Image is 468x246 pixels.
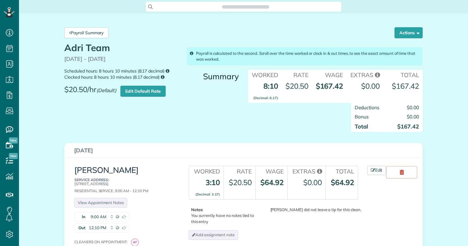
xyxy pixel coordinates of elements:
th: Total [326,166,357,176]
a: View Appointment Notes [74,198,127,207]
th: Extras [287,166,326,176]
strong: In [75,212,87,221]
span: 12:10 PM [89,225,106,231]
span: New [9,153,18,159]
span: $0.00 [361,81,380,91]
span: $0.00 [407,114,419,120]
th: Wage [255,166,287,176]
button: Actions [394,27,423,38]
th: Wage [312,70,347,79]
h1: Adri Team [64,43,180,53]
a: Payroll Summary [64,27,108,38]
strong: $64.92 [260,178,284,187]
em: (Default) [96,87,117,93]
th: Worked [189,166,224,176]
strong: $64.92 [331,178,354,187]
small: Scheduled hours: 8 hours 10 minutes (8.17 decimal) Clocked hours: 8 hours 10 minutes (8.17 decimal) [64,68,180,80]
th: Total [383,70,423,79]
div: $0.00 [303,177,322,188]
span: $0.00 [407,104,419,110]
a: [PERSON_NAME] [74,165,138,175]
span: $20.50/hr [64,85,119,98]
strong: Out [75,223,87,232]
div: Residential Service, 9:00 AM - 12:10 PM [74,178,175,193]
strong: $167.42 [397,123,419,130]
th: Worked [248,70,282,79]
h3: Summary [187,72,239,81]
p: [DATE] - [DATE] [64,56,180,62]
a: Edit Default Rate [120,86,165,97]
th: Rate [224,166,255,176]
div: $20.50 [229,177,252,188]
strong: $167.42 [392,81,419,91]
strong: Total [355,123,368,130]
strong: 8:10 [253,81,278,101]
h3: [DATE] [74,147,413,154]
div: Payroll is calculated to the second. Scroll over the time worked or clock in & out times. to see ... [187,47,423,65]
b: Service Address: [74,177,109,182]
div: [PERSON_NAME] did not leave a tip for this clean. [259,207,361,213]
span: 9:00 AM [91,214,106,220]
span: Cleaners on appointment: [74,240,130,244]
span: Bonus [355,114,369,120]
strong: $167.42 [316,81,343,91]
small: (Decimal: 3.17) [195,192,220,196]
th: Rate [282,70,312,79]
th: Extras [347,70,383,79]
strong: 3:10 [195,178,220,197]
b: Notes: [191,207,203,212]
span: Deductions [355,104,379,110]
p: You currently have no notes tied to this entry [191,207,258,224]
a: Add assignment note [189,230,238,240]
a: Edit [367,166,386,175]
span: New [9,137,18,143]
small: (Decimal: 8.17) [253,96,278,100]
span: $20.50 [285,81,308,91]
p: [STREET_ADDRESS] [74,178,175,186]
span: Search ZenMaid… [228,4,263,10]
